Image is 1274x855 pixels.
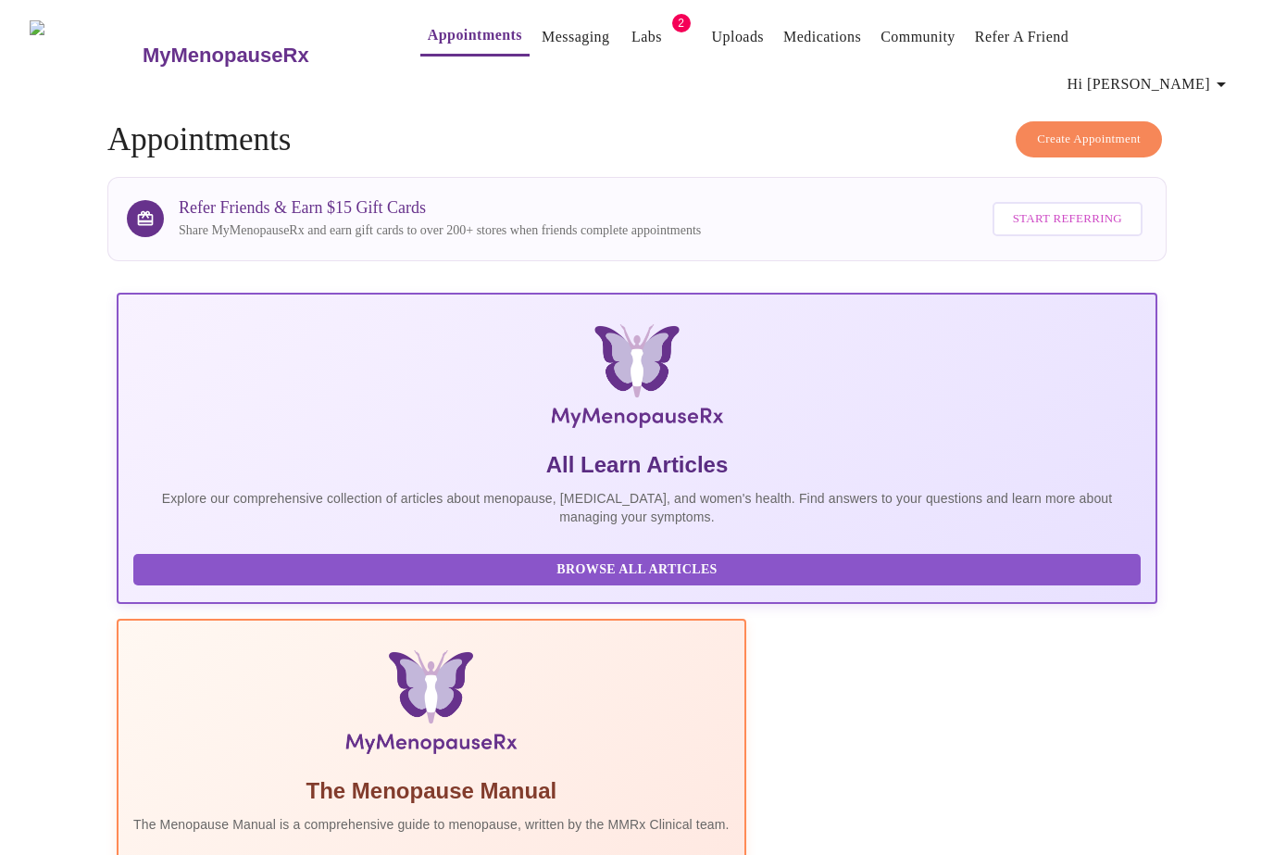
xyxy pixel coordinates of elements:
a: Start Referring [988,193,1147,245]
span: 2 [672,14,691,32]
span: Start Referring [1013,208,1122,230]
a: Appointments [428,22,522,48]
button: Appointments [420,17,530,57]
button: Uploads [705,19,772,56]
span: Browse All Articles [152,559,1122,582]
button: Labs [618,19,677,56]
button: Refer a Friend [968,19,1077,56]
h3: Refer Friends & Earn $15 Gift Cards [179,198,701,218]
p: Share MyMenopauseRx and earn gift cards to over 200+ stores when friends complete appointments [179,221,701,240]
a: Community [881,24,955,50]
button: Browse All Articles [133,554,1141,586]
button: Community [873,19,963,56]
p: The Menopause Manual is a comprehensive guide to menopause, written by the MMRx Clinical team. [133,815,730,834]
p: Explore our comprehensive collection of articles about menopause, [MEDICAL_DATA], and women's hea... [133,489,1141,526]
a: MyMenopauseRx [140,23,382,88]
button: Start Referring [993,202,1143,236]
h5: All Learn Articles [133,450,1141,480]
span: Hi [PERSON_NAME] [1068,71,1232,97]
span: Create Appointment [1037,129,1141,150]
a: Messaging [542,24,609,50]
button: Medications [776,19,868,56]
h3: MyMenopauseRx [143,44,309,68]
a: Refer a Friend [975,24,1069,50]
h4: Appointments [107,121,1167,158]
button: Messaging [534,19,617,56]
a: Browse All Articles [133,560,1145,576]
a: Uploads [712,24,765,50]
button: Hi [PERSON_NAME] [1060,66,1240,103]
img: Menopause Manual [228,650,634,761]
img: MyMenopauseRx Logo [30,20,140,90]
button: Create Appointment [1016,121,1162,157]
a: Labs [631,24,662,50]
img: MyMenopauseRx Logo [290,324,984,435]
a: Medications [783,24,861,50]
h5: The Menopause Manual [133,776,730,806]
